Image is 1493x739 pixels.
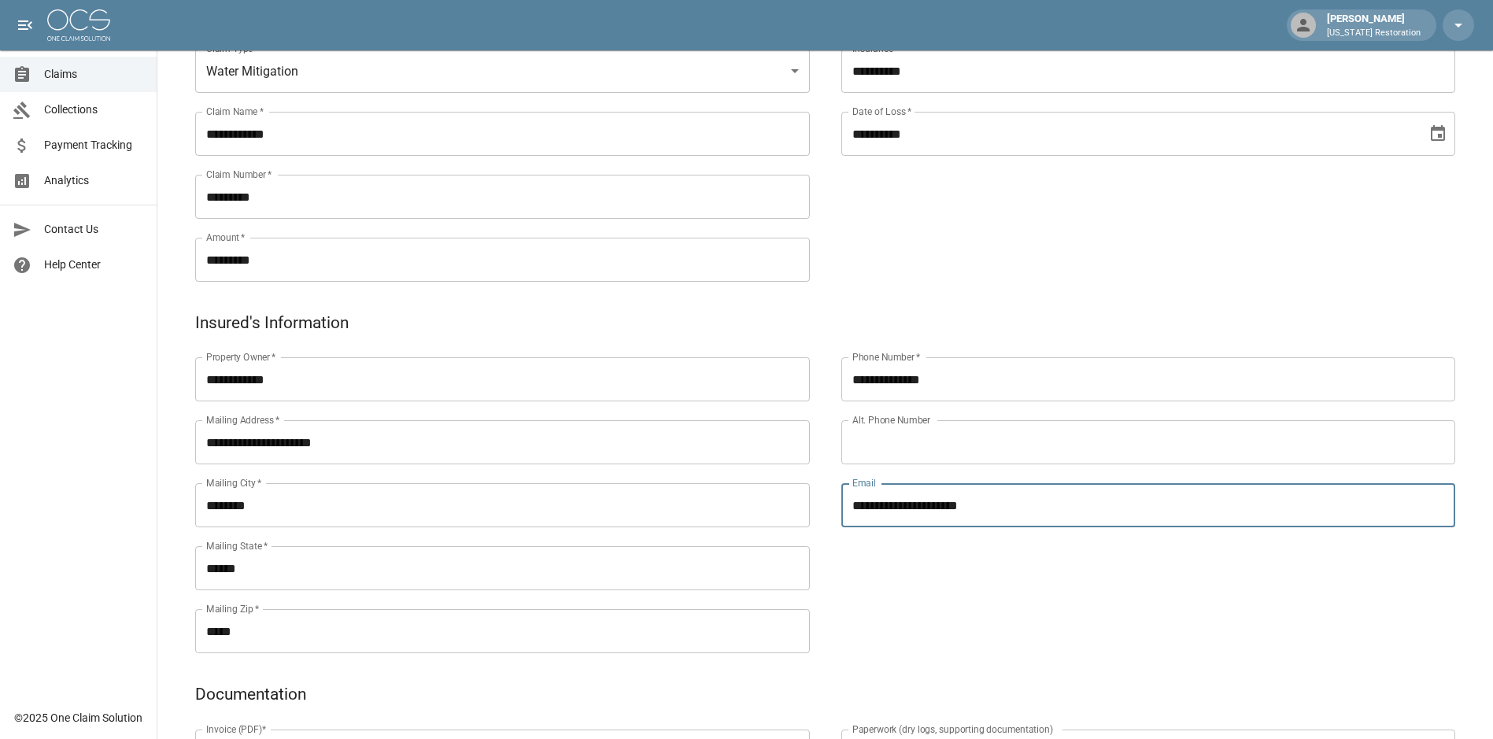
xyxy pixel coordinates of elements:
[44,257,144,273] span: Help Center
[206,602,260,615] label: Mailing Zip
[852,350,920,364] label: Phone Number
[206,722,267,736] label: Invoice (PDF)*
[9,9,41,41] button: open drawer
[1327,27,1421,40] p: [US_STATE] Restoration
[44,102,144,118] span: Collections
[1422,118,1454,150] button: Choose date, selected date is Jul 7, 2025
[44,172,144,189] span: Analytics
[44,137,144,153] span: Payment Tracking
[14,710,142,726] div: © 2025 One Claim Solution
[206,168,272,181] label: Claim Number
[206,539,268,552] label: Mailing State
[44,66,144,83] span: Claims
[1321,11,1427,39] div: [PERSON_NAME]
[852,476,876,490] label: Email
[195,49,810,93] div: Water Mitigation
[206,476,262,490] label: Mailing City
[206,413,279,427] label: Mailing Address
[206,231,246,244] label: Amount
[852,105,911,118] label: Date of Loss
[852,413,930,427] label: Alt. Phone Number
[852,722,1053,736] label: Paperwork (dry logs, supporting documentation)
[206,105,264,118] label: Claim Name
[44,221,144,238] span: Contact Us
[47,9,110,41] img: ocs-logo-white-transparent.png
[206,350,276,364] label: Property Owner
